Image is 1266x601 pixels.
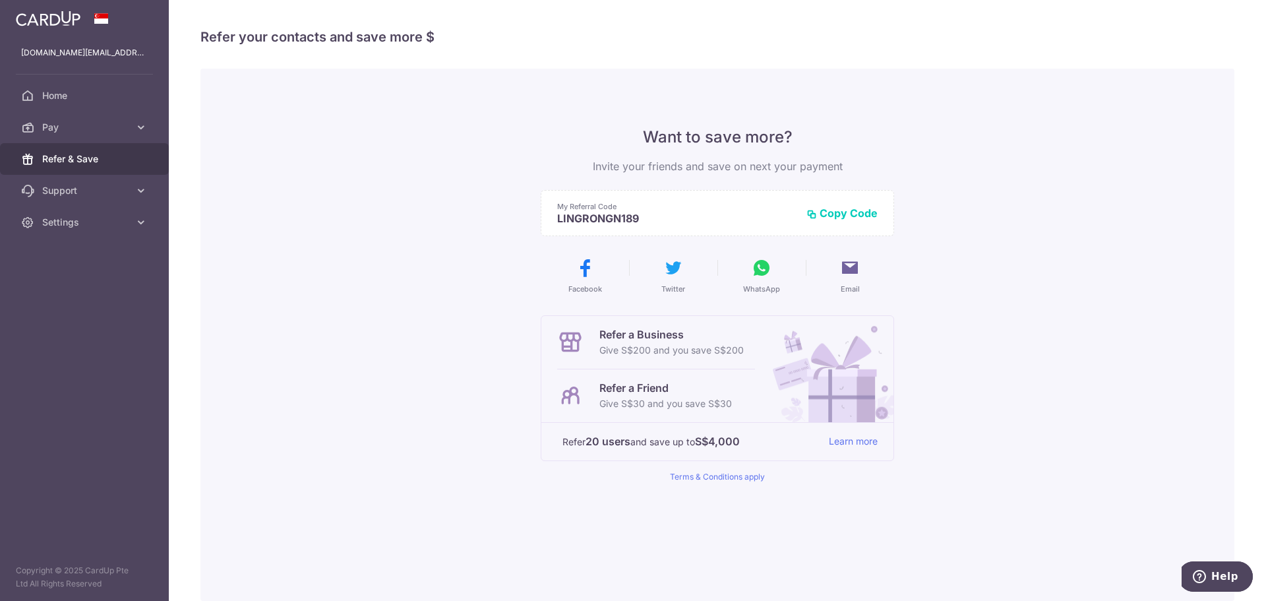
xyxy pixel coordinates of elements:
button: WhatsApp [723,257,800,294]
p: Invite your friends and save on next your payment [541,158,894,174]
span: WhatsApp [743,284,780,294]
p: Refer and save up to [562,433,818,450]
h4: Refer your contacts and save more $ [200,26,1234,47]
button: Twitter [634,257,712,294]
span: Help [30,9,57,21]
p: Give S$200 and you save S$200 [599,342,744,358]
p: [DOMAIN_NAME][EMAIL_ADDRESS][DOMAIN_NAME] [21,46,148,59]
button: Copy Code [806,206,878,220]
button: Facebook [546,257,624,294]
p: Give S$30 and you save S$30 [599,396,732,412]
a: Learn more [829,433,878,450]
img: Refer [760,316,893,422]
p: Refer a Business [599,327,744,342]
a: Terms & Conditions apply [670,472,765,482]
iframe: Opens a widget where you can find more information [1182,561,1253,594]
span: Settings [42,216,129,229]
img: CardUp [16,11,80,26]
span: Pay [42,121,129,134]
strong: 20 users [586,433,630,449]
p: LINGRONGN189 [557,212,796,225]
p: Refer a Friend [599,380,732,396]
span: Email [841,284,860,294]
p: Want to save more? [541,127,894,148]
span: Support [42,184,129,197]
span: Refer & Save [42,152,129,166]
p: My Referral Code [557,201,796,212]
span: Home [42,89,129,102]
span: Facebook [568,284,602,294]
button: Email [811,257,889,294]
span: Twitter [661,284,685,294]
strong: S$4,000 [695,433,740,449]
